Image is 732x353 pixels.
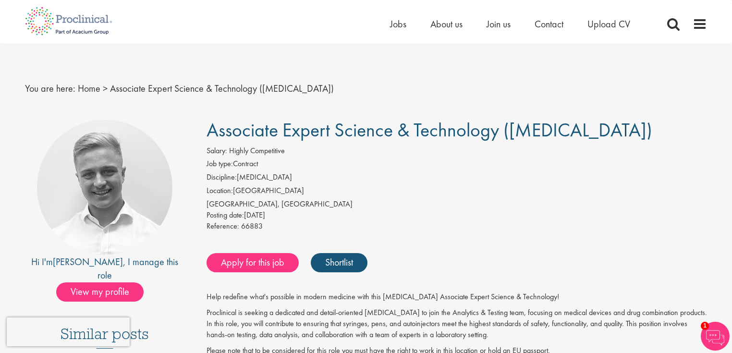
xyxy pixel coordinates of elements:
[25,255,185,282] div: Hi I'm , I manage this role
[207,158,233,170] label: Job type:
[56,282,144,302] span: View my profile
[37,120,172,255] img: imeage of recruiter Joshua Bye
[587,18,630,30] a: Upload CV
[207,172,237,183] label: Discipline:
[390,18,406,30] a: Jobs
[53,256,123,268] a: [PERSON_NAME]
[487,18,511,30] a: Join us
[207,210,244,220] span: Posting date:
[25,82,75,95] span: You are here:
[241,221,263,231] span: 66883
[701,322,709,330] span: 1
[207,146,227,157] label: Salary:
[56,284,153,297] a: View my profile
[701,322,730,351] img: Chatbot
[207,221,239,232] label: Reference:
[430,18,463,30] a: About us
[535,18,563,30] a: Contact
[207,185,708,199] li: [GEOGRAPHIC_DATA]
[207,253,299,272] a: Apply for this job
[207,118,652,142] span: Associate Expert Science & Technology ([MEDICAL_DATA])
[7,317,130,346] iframe: reCAPTCHA
[311,253,367,272] a: Shortlist
[110,82,334,95] span: Associate Expert Science & Technology ([MEDICAL_DATA])
[207,307,708,341] p: Proclinical is seeking a dedicated and detail-oriented [MEDICAL_DATA] to join the Analytics & Tes...
[207,199,708,210] div: [GEOGRAPHIC_DATA], [GEOGRAPHIC_DATA]
[207,158,708,172] li: Contract
[207,292,708,303] p: Help redefine what's possible in modern medicine with this [MEDICAL_DATA] Associate Expert Scienc...
[207,185,233,196] label: Location:
[103,82,108,95] span: >
[229,146,285,156] span: Highly Competitive
[78,82,100,95] a: breadcrumb link
[207,210,708,221] div: [DATE]
[207,172,708,185] li: [MEDICAL_DATA]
